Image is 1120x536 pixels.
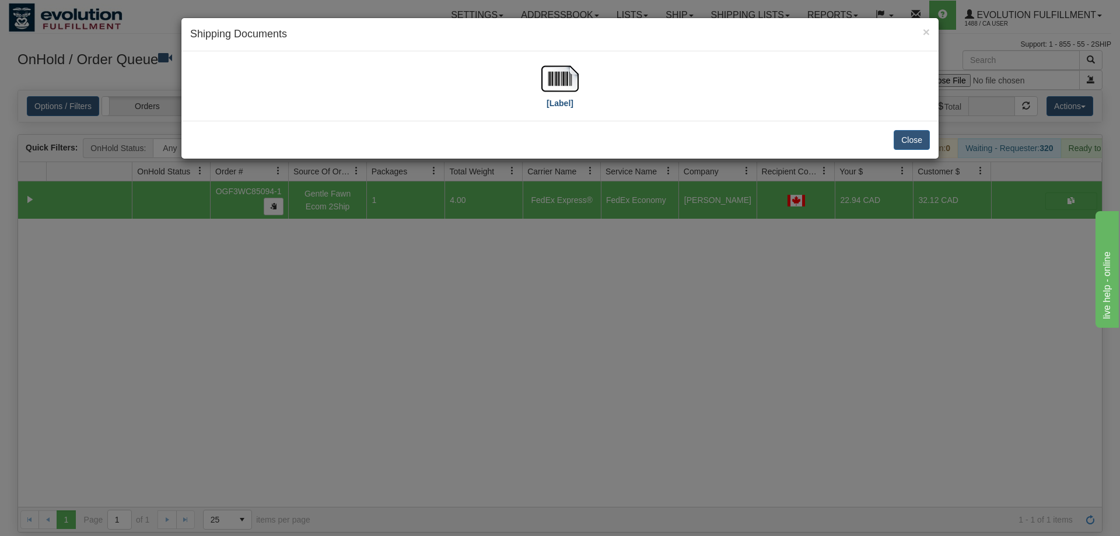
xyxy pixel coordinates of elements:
span: × [923,25,930,38]
h4: Shipping Documents [190,27,930,42]
img: barcode.jpg [541,60,579,97]
button: Close [894,130,930,150]
div: live help - online [9,7,108,21]
a: [Label] [541,73,579,107]
iframe: chat widget [1093,208,1119,327]
button: Close [923,26,930,38]
label: [Label] [547,97,573,109]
